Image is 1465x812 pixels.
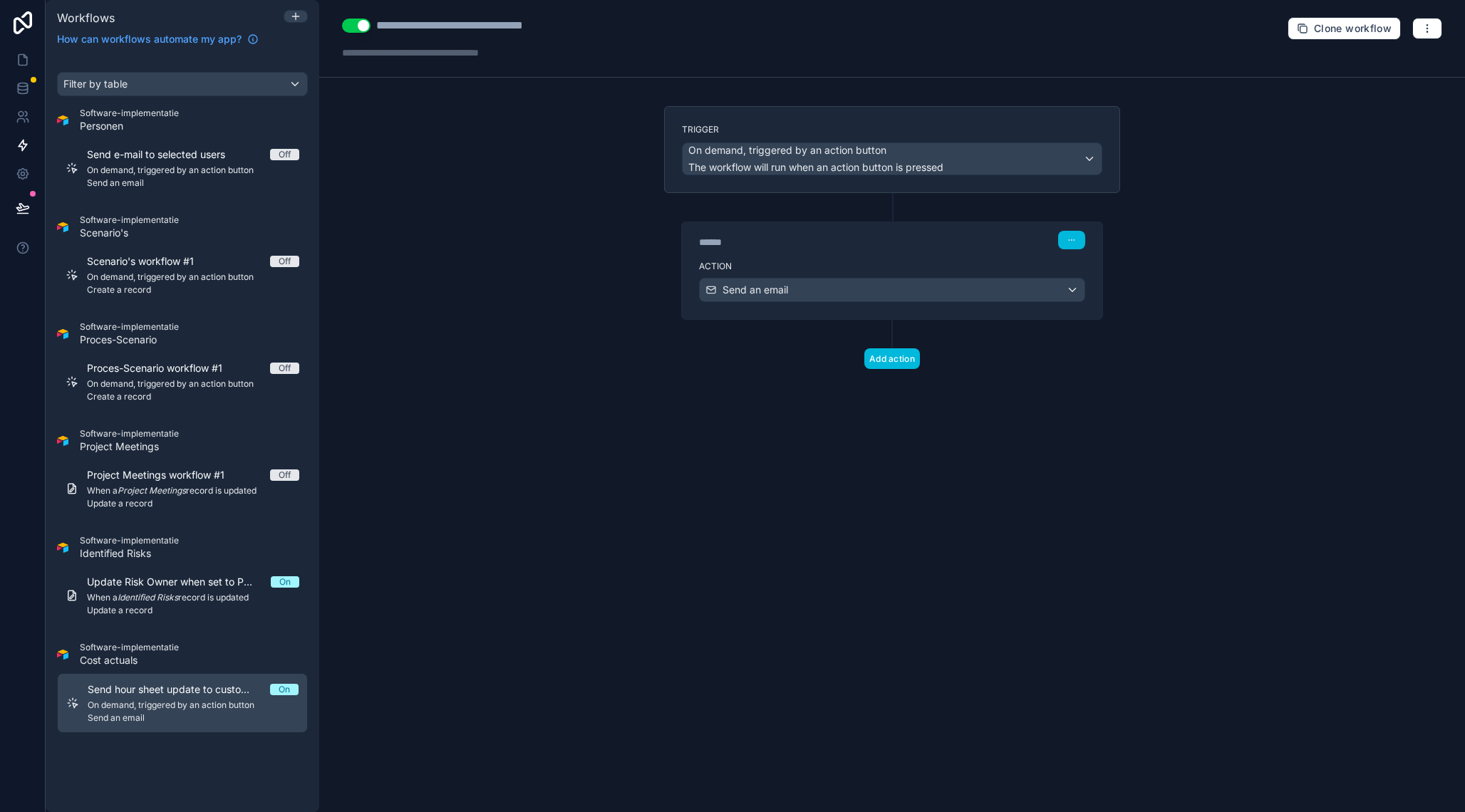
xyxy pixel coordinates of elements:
label: Trigger [682,124,1102,135]
button: Send an email [699,278,1085,302]
button: Add action [864,348,920,369]
span: Send an email [723,283,788,297]
button: On demand, triggered by an action buttonThe workflow will run when an action button is pressed [682,142,1102,175]
label: Action [699,261,1085,272]
a: How can workflows automate my app? [51,32,264,46]
span: Workflows [57,11,115,25]
span: The workflow will run when an action button is pressed [688,161,943,173]
button: Clone workflow [1288,17,1401,40]
span: Clone workflow [1314,22,1392,35]
span: How can workflows automate my app? [57,32,242,46]
span: On demand, triggered by an action button [688,143,886,157]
